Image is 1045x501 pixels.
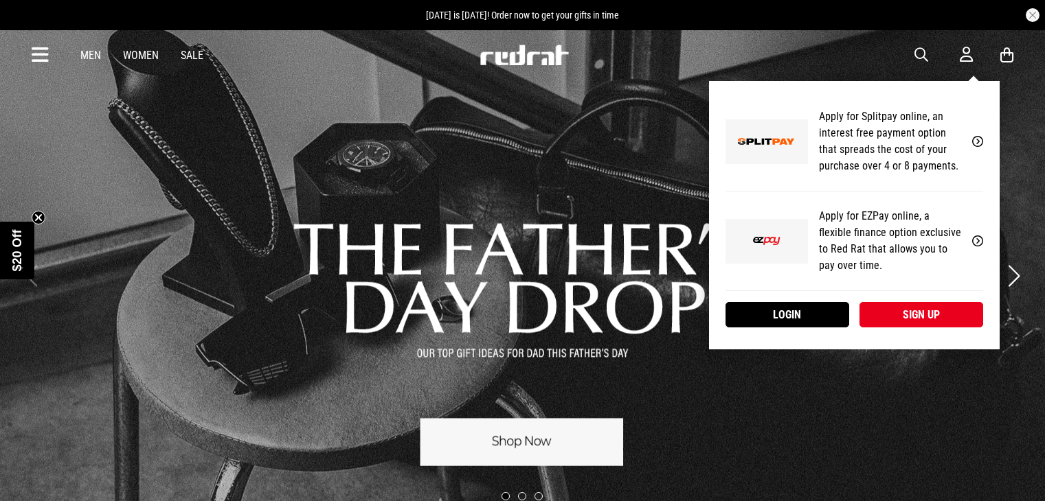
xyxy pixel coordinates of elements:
[726,191,983,291] a: Apply for EZPay online, a flexible finance option exclusive to Red Rat that allows you to pay ove...
[1004,261,1023,291] button: Next slide
[80,49,101,62] a: Men
[859,302,983,327] a: Sign up
[819,108,961,174] p: Apply for Splitpay online, an interest free payment option that spreads the cost of your purchase...
[123,49,159,62] a: Women
[479,45,570,65] img: Redrat logo
[726,92,983,191] a: Apply for Splitpay online, an interest free payment option that spreads the cost of your purchase...
[32,211,45,224] button: Close teaser
[181,49,203,62] a: Sale
[10,229,24,271] span: $20 Off
[726,302,849,327] a: Login
[426,10,619,21] span: [DATE] is [DATE]! Order now to get your gifts in time
[819,208,961,274] p: Apply for EZPay online, a flexible finance option exclusive to Red Rat that allows you to pay ove...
